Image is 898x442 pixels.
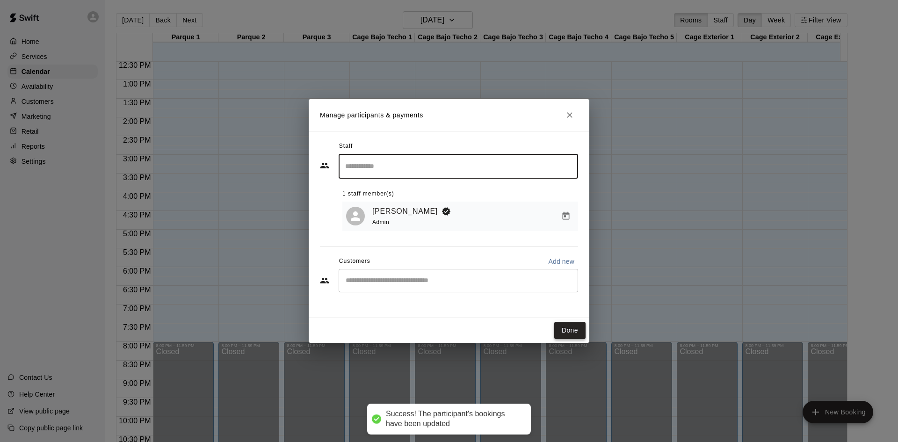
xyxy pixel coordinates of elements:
[372,205,438,217] a: [PERSON_NAME]
[320,110,423,120] p: Manage participants & payments
[339,154,578,179] div: Search staff
[386,409,521,429] div: Success! The participant's bookings have been updated
[558,208,574,225] button: Manage bookings & payment
[346,207,365,225] div: Yailine Dumeng
[561,107,578,123] button: Close
[342,187,394,202] span: 1 staff member(s)
[372,219,389,225] span: Admin
[442,207,451,216] svg: Booking Owner
[339,269,578,292] div: Start typing to search customers...
[339,139,353,154] span: Staff
[320,276,329,285] svg: Customers
[548,257,574,266] p: Add new
[554,322,586,339] button: Done
[320,161,329,170] svg: Staff
[544,254,578,269] button: Add new
[339,254,370,269] span: Customers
